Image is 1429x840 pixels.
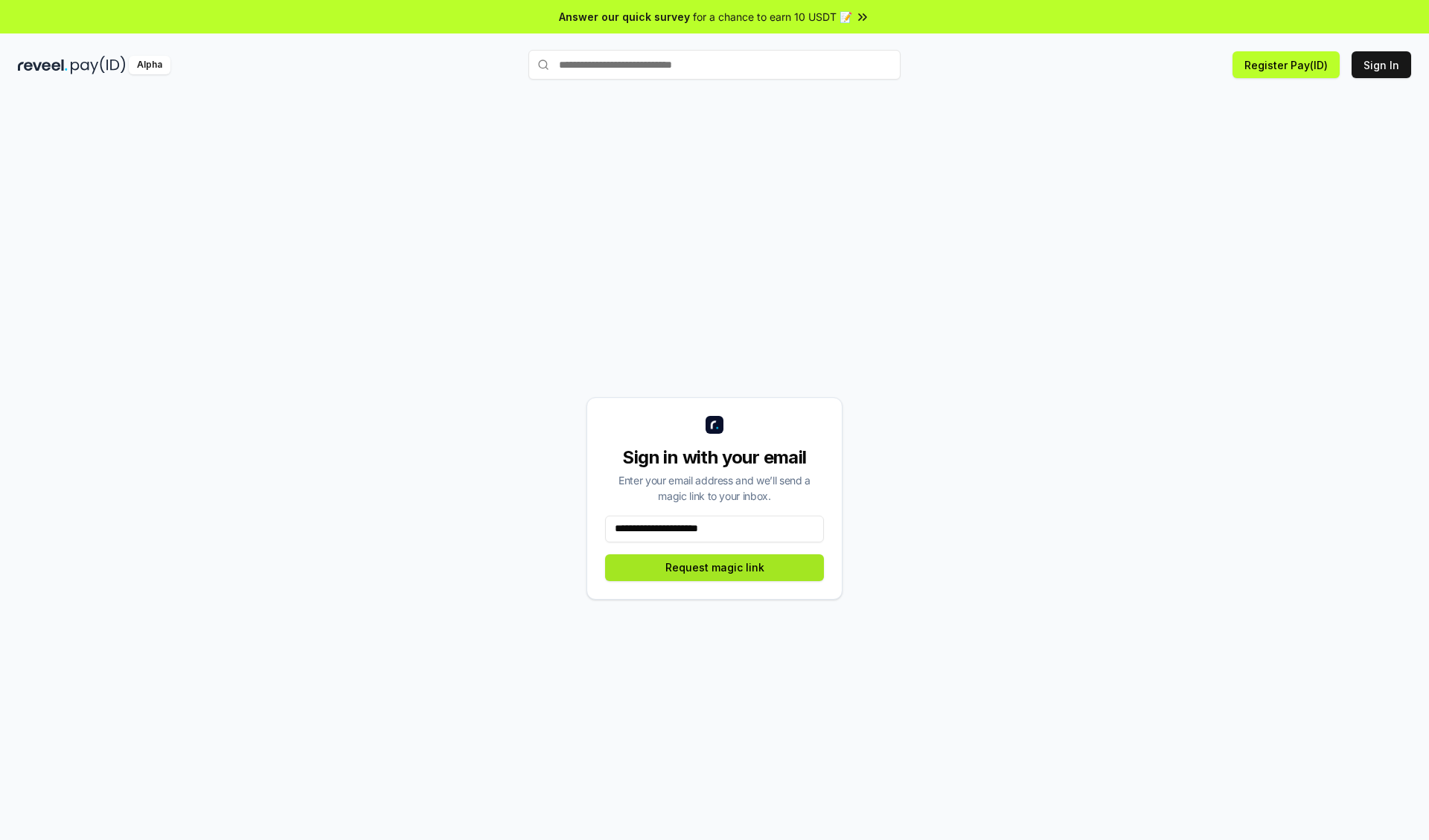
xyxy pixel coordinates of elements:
div: Sign in with your email [605,446,824,469]
span: for a chance to earn 10 USDT 📝 [693,9,852,25]
button: Sign In [1352,51,1411,78]
button: Register Pay(ID) [1233,51,1340,78]
div: Alpha [129,56,170,74]
span: Answer our quick survey [559,9,690,25]
img: pay_id [71,56,126,74]
img: reveel_dark [18,56,68,74]
button: Request magic link [605,554,824,581]
img: logo_small [706,416,723,434]
div: Enter your email address and we’ll send a magic link to your inbox. [605,472,824,504]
